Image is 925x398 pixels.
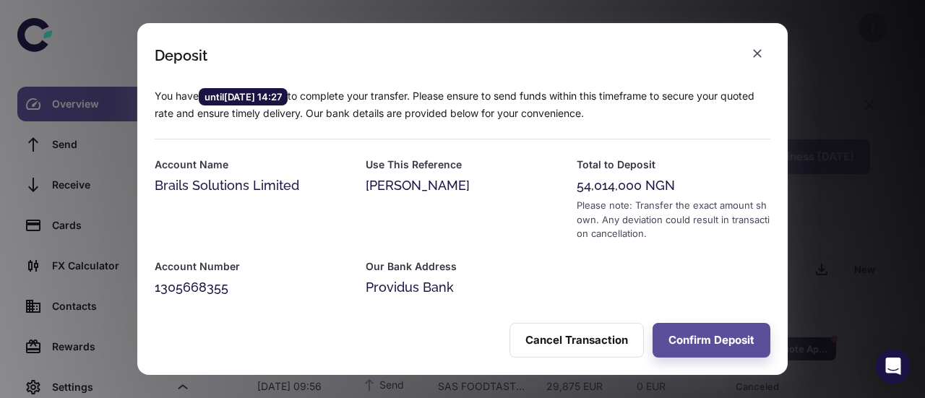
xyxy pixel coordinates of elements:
h6: Total to Deposit [577,157,770,173]
button: Confirm Deposit [653,323,770,358]
button: Cancel Transaction [509,323,644,358]
div: Open Intercom Messenger [876,349,911,384]
div: Please note: Transfer the exact amount shown. Any deviation could result in transaction cancellat... [577,199,770,241]
div: 1305668355 [155,277,348,298]
h6: Our Bank Address [366,259,559,274]
p: You have to complete your transfer. Please ensure to send funds within this timeframe to secure y... [155,88,770,121]
h6: Account Name [155,157,348,173]
div: Deposit [155,47,207,64]
h6: Account Number [155,259,348,274]
div: Brails Solutions Limited [155,176,348,196]
span: until [DATE] 14:27 [199,90,288,104]
div: [PERSON_NAME] [366,176,559,196]
h6: Use This Reference [366,157,559,173]
div: 54,014,000 NGN [577,176,770,196]
div: Providus Bank [366,277,559,298]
